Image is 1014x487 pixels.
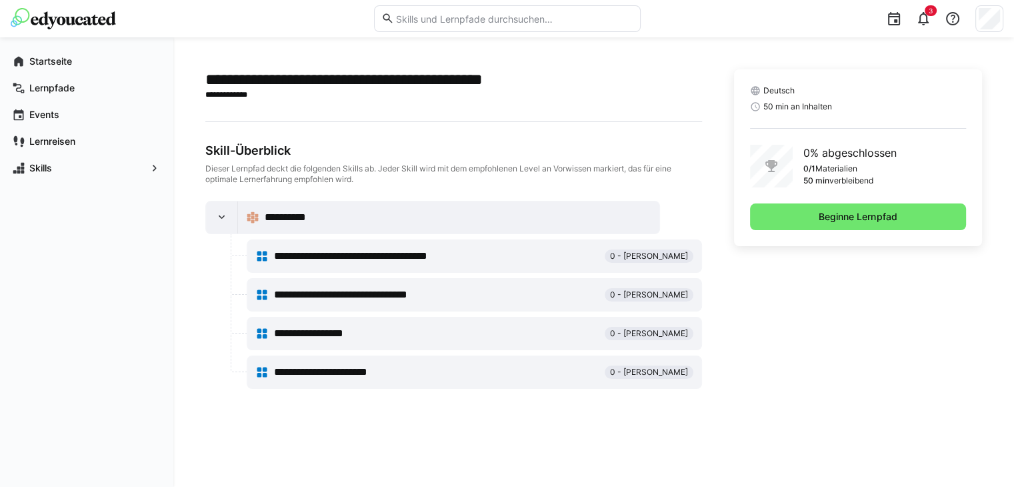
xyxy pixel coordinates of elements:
[610,251,688,262] span: 0 - [PERSON_NAME]
[750,203,966,230] button: Beginne Lernpfad
[610,290,688,300] span: 0 - [PERSON_NAME]
[829,175,873,186] p: verbleibend
[394,13,633,25] input: Skills und Lernpfade durchsuchen…
[205,163,702,185] div: Dieser Lernpfad deckt die folgenden Skills ab. Jeder Skill wird mit dem empfohlenen Level an Vorw...
[815,163,857,174] p: Materialien
[803,163,815,174] p: 0/1
[929,7,933,15] span: 3
[803,145,897,161] p: 0% abgeschlossen
[817,210,899,223] span: Beginne Lernpfad
[803,175,829,186] p: 50 min
[205,143,702,158] div: Skill-Überblick
[763,101,832,112] span: 50 min an Inhalten
[610,367,688,378] span: 0 - [PERSON_NAME]
[610,328,688,339] span: 0 - [PERSON_NAME]
[763,85,795,96] span: Deutsch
